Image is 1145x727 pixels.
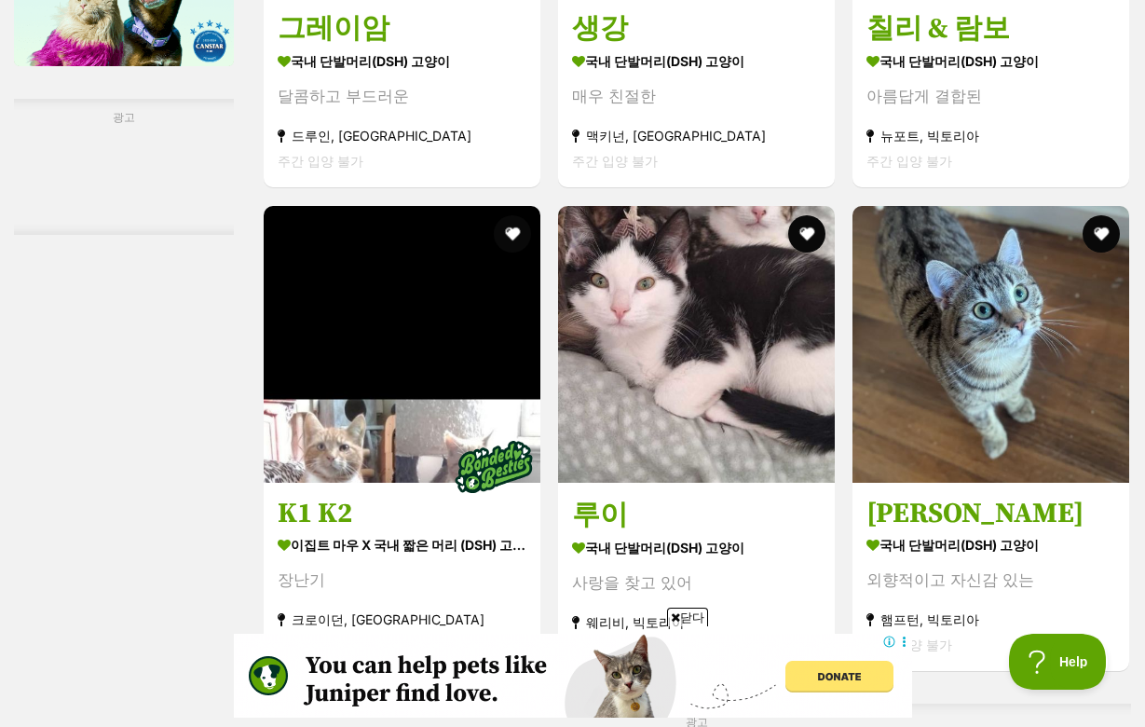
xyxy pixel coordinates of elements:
[866,48,1115,75] strong: 국내 단발머리(DSH) 고양이
[866,568,1115,593] div: 외향적이고 자신감 있는
[494,215,531,253] button: 가장 좋아하는
[278,10,526,48] h3: 그레이암
[572,496,821,534] h3: 루이
[788,215,825,253] button: 가장 좋아하는
[852,206,1129,483] img: 샘 윈체스터 - 국내 단발머리(DSH) 고양이
[572,570,821,596] div: 사랑을 찾고 있어
[572,85,821,110] div: 매우 친절한
[558,206,835,483] img: 루이 - 국내 짧은 머리 (DSH) 고양이
[866,154,952,170] span: 주간 입양 불가
[572,10,821,48] h3: 생강
[278,496,526,531] h3: K1 K2
[852,482,1129,671] a: [PERSON_NAME] 국내 단발머리(DSH) 고양이 외향적이고 자신감 있는 햄프턴, 빅토리아 주간 입양 불가
[278,531,526,558] strong: 이집트 마우 X 국내 짧은 머리 (DSH) 고양이
[866,85,1115,110] div: 아름답게 결합된
[558,482,835,674] a: 루이 국내 단발머리(DSH) 고양이 사랑을 찾고 있어 웨리비, 빅토리아 주간 입양 불가
[1083,215,1120,253] button: 가장 좋아하는
[866,531,1115,558] strong: 국내 단발머리(DSH) 고양이
[278,48,526,75] strong: 국내 단발머리(DSH) 고양이
[667,608,708,626] span: 닫다
[572,610,821,635] strong: 웨리비, 빅토리아
[572,534,821,561] strong: 국내 단발머리(DSH) 고양이
[264,482,540,671] a: K1 K2 이집트 마우 X 국내 짧은 머리 (DSH) 고양이 장난기 크로이던, [GEOGRAPHIC_DATA] 주간 입양 불가
[1009,634,1108,690] iframe: Help Scout Beacon - Open
[14,99,234,235] div: 광고
[278,85,526,110] div: 달콤하고 부드러운
[572,124,821,149] strong: 맥키넌, [GEOGRAPHIC_DATA]
[866,10,1115,48] h3: 칠리 & 람보
[572,48,821,75] strong: 국내 단발머리(DSH) 고양이
[278,568,526,593] div: 장난기
[866,496,1115,531] h3: [PERSON_NAME]
[447,420,540,514] img: 본디드 절친
[278,154,363,170] span: 주간 입양 불가
[278,124,526,149] strong: 드루인, [GEOGRAPHIC_DATA]
[264,206,540,483] img: K1 K2 - 이집트 마우 x 국내 짧은 머리 (DSH) 고양이
[572,154,658,170] span: 주간 입양 불가
[278,607,526,632] strong: 크로이던, [GEOGRAPHIC_DATA]
[866,607,1115,632] strong: 햄프턴, 빅토리아
[234,634,912,718] iframe: Advertisement
[866,124,1115,149] strong: 뉴포트, 빅토리아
